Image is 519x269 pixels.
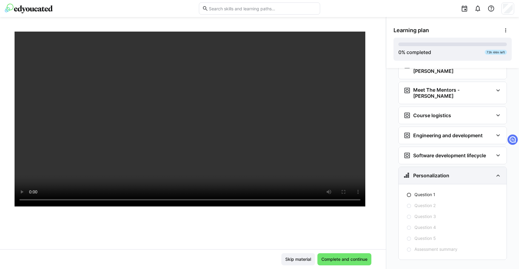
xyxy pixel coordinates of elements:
[413,112,451,118] h3: Course logistics
[208,6,317,11] input: Search skills and learning paths…
[398,49,431,56] div: % completed
[414,192,435,198] p: Question 1
[398,49,401,55] span: 0
[414,203,436,209] p: Question 2
[414,213,436,220] p: Question 3
[414,235,436,241] p: Question 5
[284,256,312,262] span: Skip material
[485,50,507,55] div: 73h 44m left
[281,253,315,265] button: Skip material
[320,256,368,262] span: Complete and continue
[413,172,449,179] h3: Personalization
[413,152,486,158] h3: Software development lifecycle
[393,27,429,34] span: Learning plan
[413,62,493,74] h3: Meet The Mentors - [PERSON_NAME]
[414,224,436,230] p: Question 4
[317,253,371,265] button: Complete and continue
[413,132,483,138] h3: Engineering and development
[414,246,457,252] p: Assessment summary
[413,87,493,99] h3: Meet The Mentors - [PERSON_NAME]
